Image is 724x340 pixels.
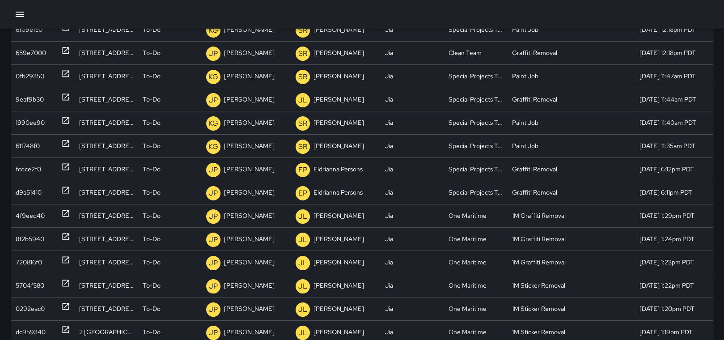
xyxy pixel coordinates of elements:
[298,141,307,152] p: SR
[75,204,138,227] div: 425 Battery Street
[635,134,713,157] div: 10/13/2025, 11:35am PDT
[635,18,713,41] div: 10/13/2025, 12:18pm PDT
[298,118,307,129] p: SR
[298,165,307,175] p: EP
[635,251,713,274] div: 10/7/2025, 1:23pm PDT
[16,158,41,181] div: fcdce2f0
[444,227,508,251] div: One Maritime
[508,157,571,181] div: Graffiti Removal
[16,228,44,251] div: 8f2b5940
[313,204,364,227] p: [PERSON_NAME]
[298,304,307,315] p: JL
[16,18,42,41] div: 6f09efc0
[313,228,364,251] p: [PERSON_NAME]
[224,204,275,227] p: [PERSON_NAME]
[313,65,364,88] p: [PERSON_NAME]
[635,157,713,181] div: 10/8/2025, 6:12pm PDT
[635,227,713,251] div: 10/7/2025, 1:24pm PDT
[209,304,218,315] p: JP
[143,135,161,157] p: To-Do
[444,157,508,181] div: Special Projects Team
[508,111,571,134] div: Paint Job
[208,72,218,82] p: KG
[75,297,138,320] div: 250 Clay Street
[208,25,218,36] p: KG
[75,181,138,204] div: 375 Battery Street
[381,274,444,297] div: Jia
[313,111,364,134] p: [PERSON_NAME]
[381,134,444,157] div: Jia
[75,134,138,157] div: 400 Jackson Street
[224,88,275,111] p: [PERSON_NAME]
[298,188,307,199] p: EP
[224,274,275,297] p: [PERSON_NAME]
[381,18,444,41] div: Jia
[224,111,275,134] p: [PERSON_NAME]
[444,111,508,134] div: Special Projects Team
[16,297,45,320] div: 0292eac0
[508,134,571,157] div: Paint Job
[75,18,138,41] div: 201 Battery Street
[444,88,508,111] div: Special Projects Team
[508,64,571,88] div: Paint Job
[313,181,363,204] p: Eldrianna Persons
[298,234,307,245] p: JL
[508,204,571,227] div: 1M Graffiti Removal
[209,258,218,268] p: JP
[224,65,275,88] p: [PERSON_NAME]
[16,204,45,227] div: 4f9eed40
[143,65,161,88] p: To-Do
[224,251,275,274] p: [PERSON_NAME]
[508,274,571,297] div: 1M Sticker Removal
[75,157,138,181] div: 292 Battery Street
[209,327,218,338] p: JP
[209,211,218,222] p: JP
[209,281,218,292] p: JP
[635,64,713,88] div: 10/13/2025, 11:47am PDT
[298,25,307,36] p: SR
[75,64,138,88] div: 404 Montgomery Street
[16,42,46,64] div: 659e7000
[16,65,44,88] div: 0fb29350
[635,204,713,227] div: 10/7/2025, 1:29pm PDT
[313,42,364,64] p: [PERSON_NAME]
[444,64,508,88] div: Special Projects Team
[16,135,40,157] div: 611748f0
[143,158,161,181] p: To-Do
[16,111,45,134] div: 1990ee90
[75,111,138,134] div: 300 Clay Street
[508,227,571,251] div: 1M Graffiti Removal
[224,181,275,204] p: [PERSON_NAME]
[444,134,508,157] div: Special Projects Team
[635,88,713,111] div: 10/13/2025, 11:44am PDT
[635,181,713,204] div: 10/8/2025, 6:11pm PDT
[209,234,218,245] p: JP
[298,281,307,292] p: JL
[381,227,444,251] div: Jia
[444,204,508,227] div: One Maritime
[381,111,444,134] div: Jia
[143,18,161,41] p: To-Do
[313,135,364,157] p: [PERSON_NAME]
[224,158,275,181] p: [PERSON_NAME]
[635,111,713,134] div: 10/13/2025, 11:40am PDT
[143,228,161,251] p: To-Do
[16,88,44,111] div: 9eaf9b30
[508,88,571,111] div: Graffiti Removal
[381,181,444,204] div: Jia
[143,274,161,297] p: To-Do
[381,297,444,320] div: Jia
[298,211,307,222] p: JL
[508,181,571,204] div: Graffiti Removal
[444,181,508,204] div: Special Projects Team
[143,42,161,64] p: To-Do
[208,118,218,129] p: KG
[209,48,218,59] p: JP
[143,297,161,320] p: To-Do
[298,258,307,268] p: JL
[143,251,161,274] p: To-Do
[298,95,307,106] p: JL
[381,88,444,111] div: Jia
[313,18,364,41] p: [PERSON_NAME]
[444,297,508,320] div: One Maritime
